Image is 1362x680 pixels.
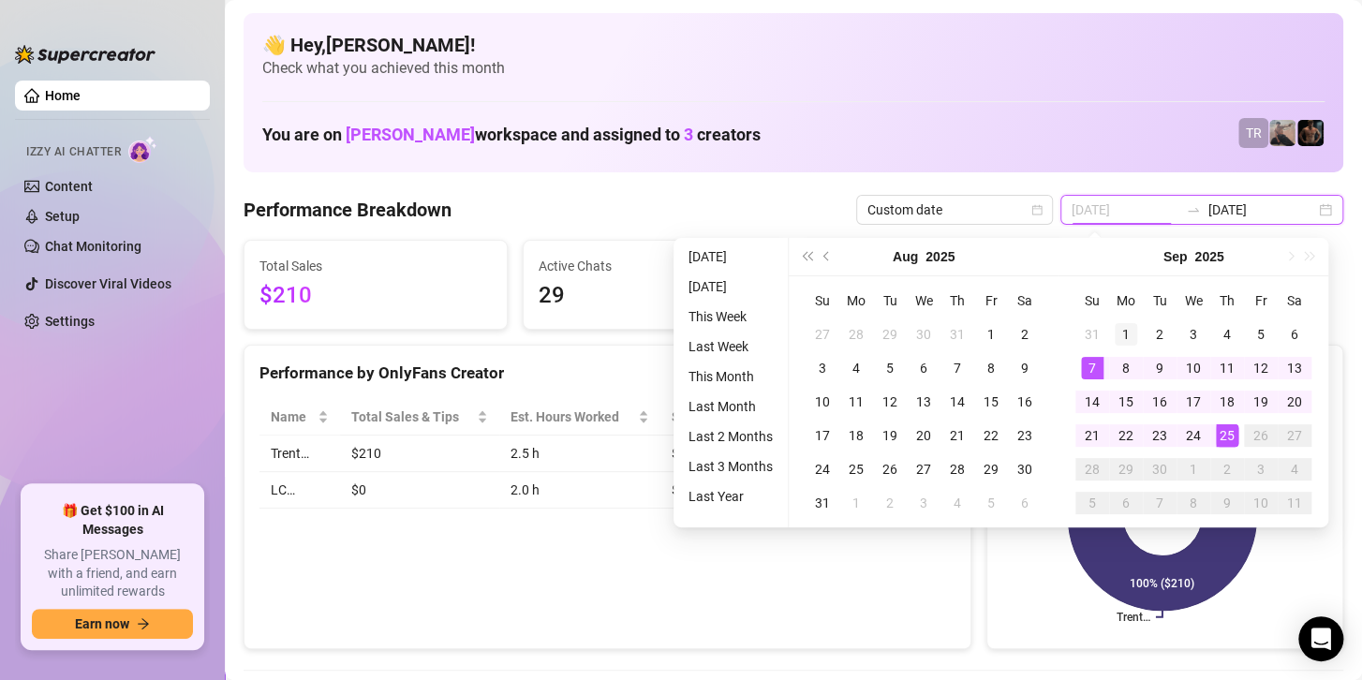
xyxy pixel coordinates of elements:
[1081,424,1103,447] div: 21
[1177,318,1210,351] td: 2025-09-03
[660,472,782,509] td: $0
[259,399,340,436] th: Name
[1182,424,1205,447] div: 24
[1109,486,1143,520] td: 2025-10-06
[1177,351,1210,385] td: 2025-09-10
[912,391,935,413] div: 13
[1148,357,1171,379] div: 9
[1031,204,1043,215] span: calendar
[839,385,873,419] td: 2025-08-11
[1081,323,1103,346] div: 31
[244,197,452,223] h4: Performance Breakdown
[1143,419,1177,452] td: 2025-09-23
[907,419,940,452] td: 2025-08-20
[1177,419,1210,452] td: 2025-09-24
[1210,351,1244,385] td: 2025-09-11
[1148,492,1171,514] div: 7
[974,385,1008,419] td: 2025-08-15
[499,472,660,509] td: 2.0 h
[980,323,1002,346] div: 1
[1297,120,1324,146] img: Trent
[940,419,974,452] td: 2025-08-21
[499,436,660,472] td: 2.5 h
[259,278,492,314] span: $210
[845,323,867,346] div: 28
[45,88,81,103] a: Home
[806,452,839,486] td: 2025-08-24
[1216,391,1238,413] div: 18
[1109,284,1143,318] th: Mo
[1081,492,1103,514] div: 5
[806,318,839,351] td: 2025-07-27
[839,452,873,486] td: 2025-08-25
[259,472,340,509] td: LC…
[681,395,780,418] li: Last Month
[811,492,834,514] div: 31
[974,486,1008,520] td: 2025-09-05
[45,276,171,291] a: Discover Viral Videos
[946,492,969,514] div: 4
[45,179,93,194] a: Content
[1186,202,1201,217] span: to
[940,351,974,385] td: 2025-08-07
[1216,323,1238,346] div: 4
[259,436,340,472] td: Trent…
[1008,385,1042,419] td: 2025-08-16
[1186,202,1201,217] span: swap-right
[1210,452,1244,486] td: 2025-10-02
[75,616,129,631] span: Earn now
[539,256,771,276] span: Active Chats
[1244,318,1278,351] td: 2025-09-05
[1148,323,1171,346] div: 2
[912,458,935,480] div: 27
[873,452,907,486] td: 2025-08-26
[1210,385,1244,419] td: 2025-09-18
[1008,318,1042,351] td: 2025-08-02
[1075,452,1109,486] td: 2025-09-28
[1008,419,1042,452] td: 2025-08-23
[1148,391,1171,413] div: 16
[907,452,940,486] td: 2025-08-27
[873,351,907,385] td: 2025-08-05
[1177,452,1210,486] td: 2025-10-01
[806,351,839,385] td: 2025-08-03
[1278,452,1311,486] td: 2025-10-04
[940,486,974,520] td: 2025-09-04
[137,617,150,630] span: arrow-right
[681,425,780,448] li: Last 2 Months
[974,452,1008,486] td: 2025-08-29
[340,436,499,472] td: $210
[845,492,867,514] div: 1
[974,419,1008,452] td: 2025-08-22
[912,323,935,346] div: 30
[681,365,780,388] li: This Month
[980,391,1002,413] div: 15
[1298,616,1343,661] div: Open Intercom Messenger
[1244,385,1278,419] td: 2025-09-19
[26,143,121,161] span: Izzy AI Chatter
[940,385,974,419] td: 2025-08-14
[128,136,157,163] img: AI Chatter
[1250,458,1272,480] div: 3
[681,335,780,358] li: Last Week
[946,458,969,480] div: 28
[1075,284,1109,318] th: Su
[1216,357,1238,379] div: 11
[879,357,901,379] div: 5
[873,284,907,318] th: Tu
[271,407,314,427] span: Name
[1008,452,1042,486] td: 2025-08-30
[1008,486,1042,520] td: 2025-09-06
[1246,123,1262,143] span: TR
[1244,486,1278,520] td: 2025-10-10
[940,452,974,486] td: 2025-08-28
[806,284,839,318] th: Su
[1250,391,1272,413] div: 19
[1081,357,1103,379] div: 7
[1014,492,1036,514] div: 6
[839,318,873,351] td: 2025-07-28
[1143,486,1177,520] td: 2025-10-07
[1109,452,1143,486] td: 2025-09-29
[259,256,492,276] span: Total Sales
[1216,492,1238,514] div: 9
